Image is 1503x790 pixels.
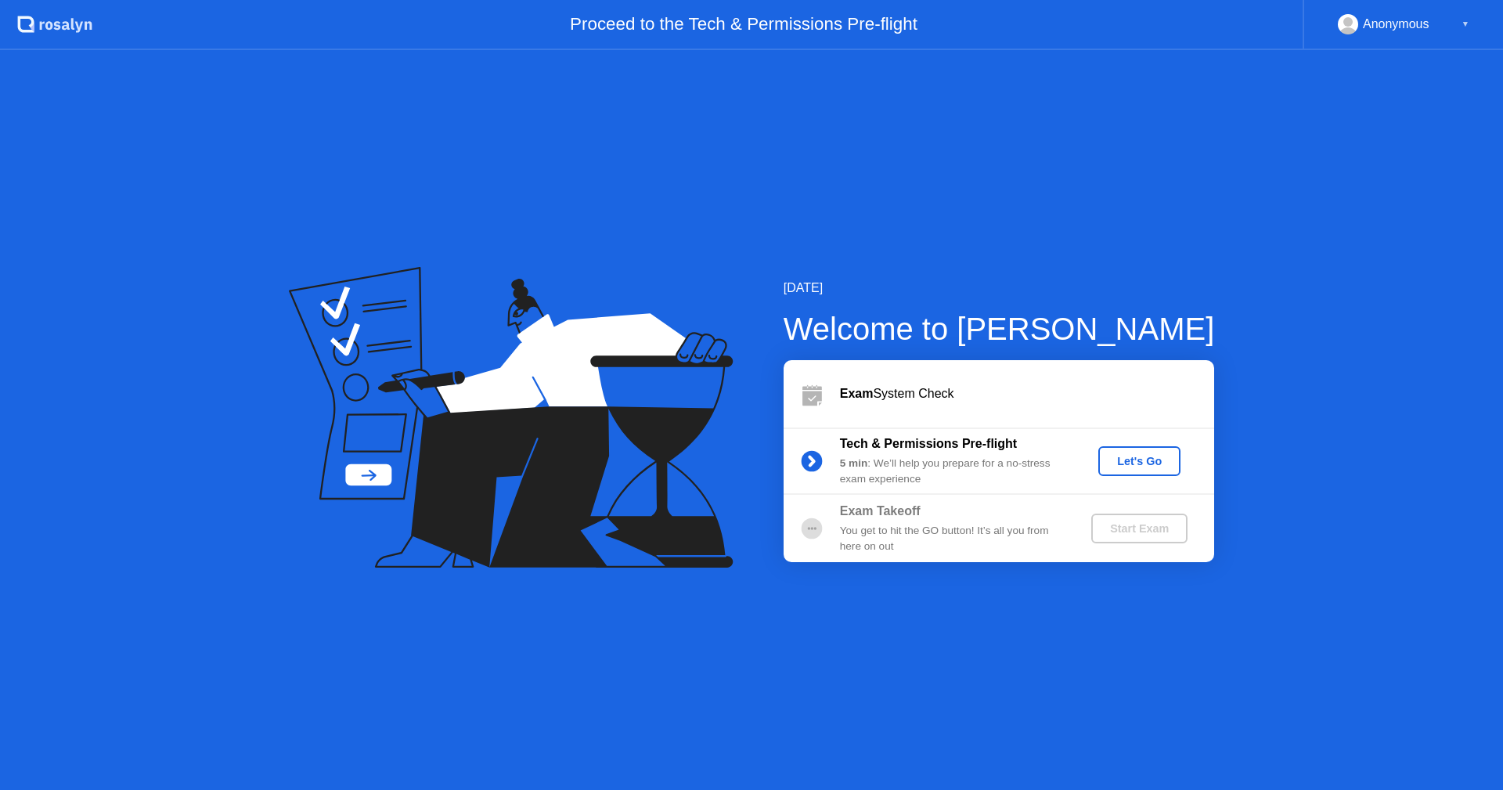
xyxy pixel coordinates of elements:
div: [DATE] [784,279,1215,298]
div: ▼ [1462,14,1469,34]
b: Tech & Permissions Pre-flight [840,437,1017,450]
button: Start Exam [1091,514,1188,543]
button: Let's Go [1098,446,1180,476]
b: 5 min [840,457,868,469]
div: Anonymous [1363,14,1429,34]
div: Welcome to [PERSON_NAME] [784,305,1215,352]
div: You get to hit the GO button! It’s all you from here on out [840,523,1065,555]
b: Exam Takeoff [840,504,921,518]
div: System Check [840,384,1214,403]
b: Exam [840,387,874,400]
div: Let's Go [1105,455,1174,467]
div: : We’ll help you prepare for a no-stress exam experience [840,456,1065,488]
div: Start Exam [1098,522,1181,535]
